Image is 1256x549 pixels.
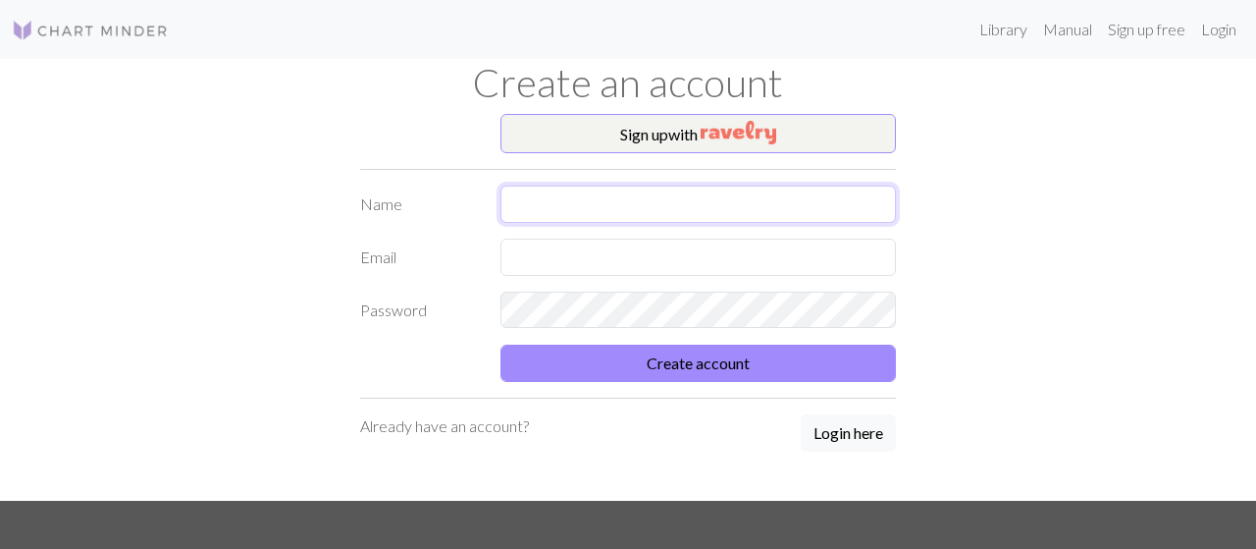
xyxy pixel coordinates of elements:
[1035,10,1100,49] a: Manual
[701,121,776,144] img: Ravelry
[348,292,489,329] label: Password
[801,414,896,454] a: Login here
[971,10,1035,49] a: Library
[801,414,896,452] button: Login here
[1193,10,1244,49] a: Login
[348,239,489,276] label: Email
[12,19,169,42] img: Logo
[500,345,897,382] button: Create account
[1100,10,1193,49] a: Sign up free
[500,114,897,153] button: Sign upwith
[360,414,529,438] p: Already have an account?
[69,59,1187,106] h1: Create an account
[348,186,489,223] label: Name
